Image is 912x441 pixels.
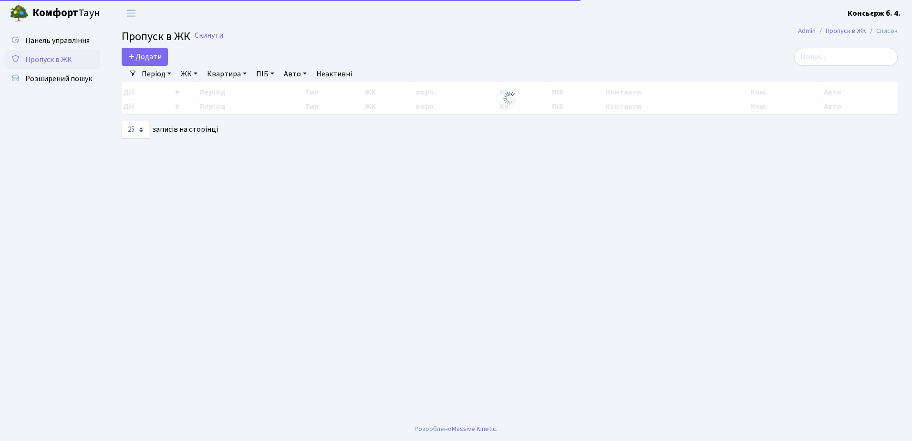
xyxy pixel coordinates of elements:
button: Переключити навігацію [119,5,143,21]
a: Консьєрж б. 4. [848,8,901,19]
a: Розширений пошук [5,69,100,88]
label: записів на сторінці [122,121,218,139]
a: Неактивні [312,66,356,82]
a: Admin [798,26,816,36]
a: ЖК [177,66,201,82]
a: Пропуск в ЖК [5,50,100,69]
a: ПІБ [252,66,278,82]
a: Авто [280,66,311,82]
span: Пропуск в ЖК [25,54,72,65]
img: logo.png [10,4,29,23]
a: Період [138,66,175,82]
a: Панель управління [5,31,100,50]
nav: breadcrumb [784,21,912,41]
a: Massive Kinetic [452,424,496,434]
div: Розроблено . [415,424,497,434]
b: Комфорт [32,5,78,21]
a: Квартира [203,66,250,82]
a: Скинути [195,31,223,40]
input: Пошук... [794,48,898,66]
li: Список [866,26,898,36]
select: записів на сторінці [122,121,149,139]
span: Пропуск в ЖК [122,28,190,45]
img: Обробка... [502,91,518,106]
span: Панель управління [25,35,90,46]
a: Пропуск в ЖК [826,26,866,36]
span: Розширений пошук [25,73,92,84]
span: Таун [32,5,100,21]
a: Додати [122,48,168,66]
span: Додати [128,52,162,62]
